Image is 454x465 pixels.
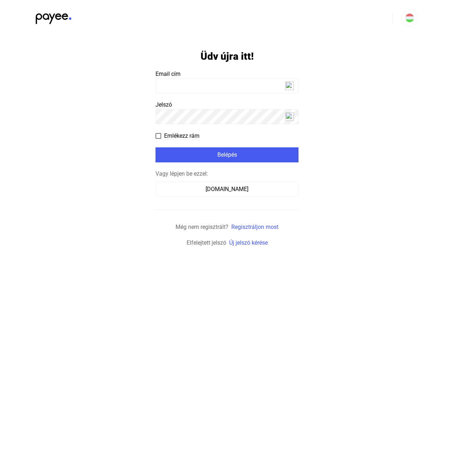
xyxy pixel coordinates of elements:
a: Új jelszó kérése [229,239,268,246]
div: Belépés [158,151,296,159]
img: npw-badge-icon-locked.svg [285,82,294,90]
img: npw-badge-icon-locked.svg [285,112,294,121]
button: Belépés [156,147,298,162]
a: [DOMAIN_NAME] [156,186,298,192]
span: Elfelejtett jelszó [187,239,226,246]
div: [DOMAIN_NAME] [158,185,296,194]
span: Email cím [156,70,181,77]
a: Regisztráljon most [231,224,278,230]
h1: Üdv újra itt! [201,50,254,63]
img: black-payee-blue-dot.svg [36,9,71,24]
span: Jelszó [156,101,172,108]
span: Emlékezz rám [164,132,199,140]
div: Vagy lépjen be ezzel: [156,170,298,178]
span: Még nem regisztrált? [176,224,228,230]
button: [DOMAIN_NAME] [156,182,298,197]
img: HU [405,14,414,22]
button: HU [401,9,418,26]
